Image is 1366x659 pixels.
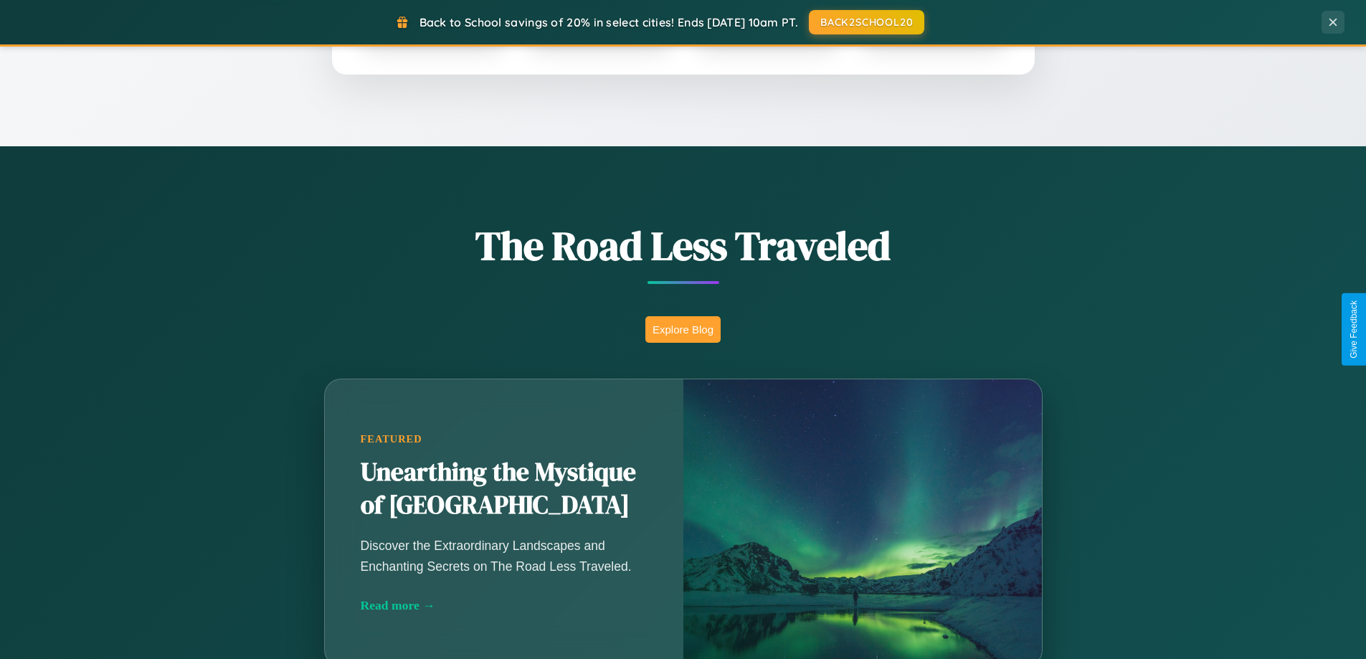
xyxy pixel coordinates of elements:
[1349,300,1359,359] div: Give Feedback
[361,456,648,522] h2: Unearthing the Mystique of [GEOGRAPHIC_DATA]
[809,10,924,34] button: BACK2SCHOOL20
[645,316,721,343] button: Explore Blog
[361,598,648,613] div: Read more →
[361,536,648,576] p: Discover the Extraordinary Landscapes and Enchanting Secrets on The Road Less Traveled.
[253,218,1114,273] h1: The Road Less Traveled
[361,433,648,445] div: Featured
[419,15,798,29] span: Back to School savings of 20% in select cities! Ends [DATE] 10am PT.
